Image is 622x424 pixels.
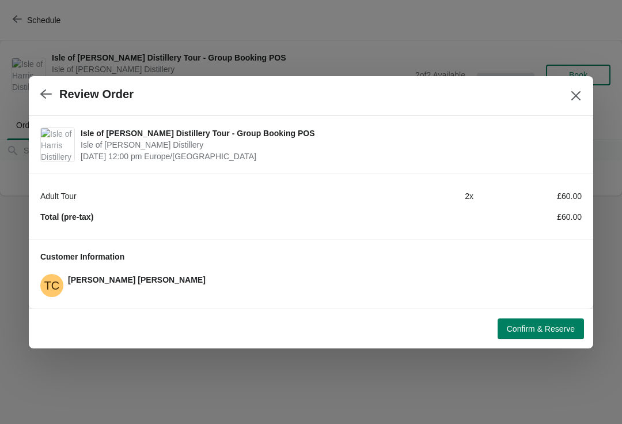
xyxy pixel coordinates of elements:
[40,252,124,261] span: Customer Information
[365,190,473,202] div: 2 x
[59,88,134,101] h2: Review Order
[473,190,582,202] div: £60.00
[40,274,63,297] span: Tim
[566,85,586,106] button: Close
[68,275,206,284] span: [PERSON_NAME] [PERSON_NAME]
[81,151,576,162] span: [DATE] 12:00 pm Europe/[GEOGRAPHIC_DATA]
[40,212,93,222] strong: Total (pre-tax)
[81,127,576,139] span: Isle of [PERSON_NAME] Distillery Tour - Group Booking POS
[498,318,584,339] button: Confirm & Reserve
[44,279,60,292] text: TC
[473,211,582,223] div: £60.00
[40,190,365,202] div: Adult Tour
[41,128,74,162] img: Isle of Harris Distillery Tour - Group Booking POS | Isle of Harris Distillery | September 4 | 12...
[507,324,575,333] span: Confirm & Reserve
[81,139,576,151] span: Isle of [PERSON_NAME] Distillery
